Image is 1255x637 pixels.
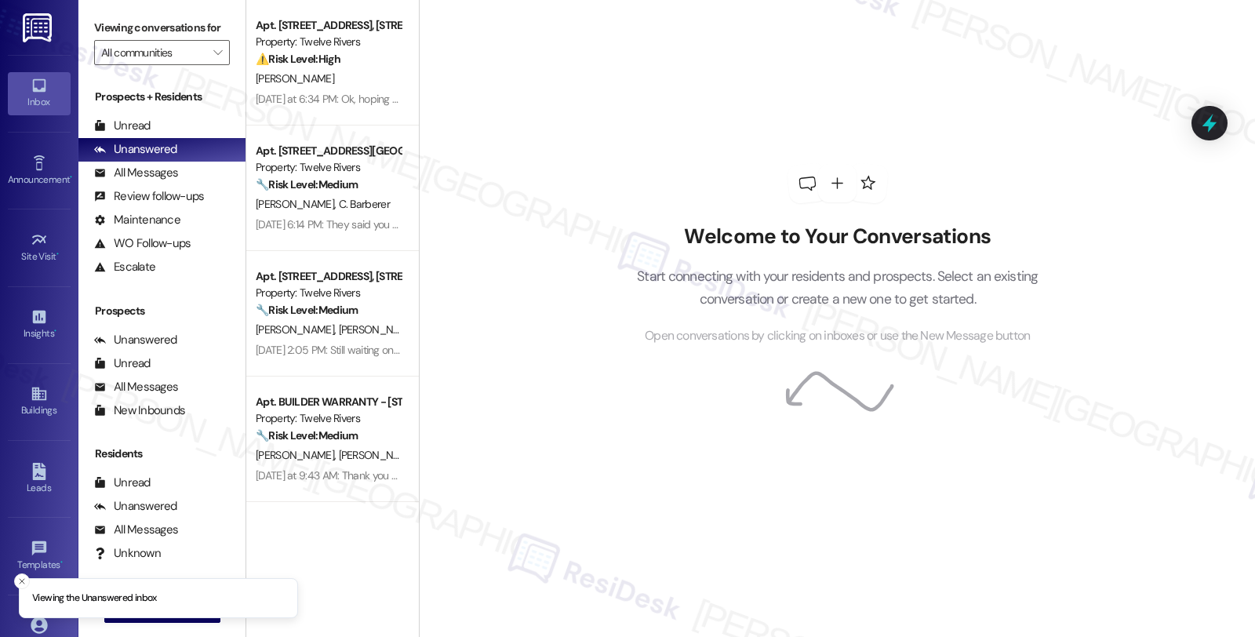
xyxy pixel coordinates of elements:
[256,394,401,410] div: Apt. BUILDER WARRANTY - [STREET_ADDRESS][GEOGRAPHIC_DATA][STREET_ADDRESS]
[94,498,177,515] div: Unanswered
[94,379,178,395] div: All Messages
[94,402,185,419] div: New Inbounds
[78,89,246,105] div: Prospects + Residents
[256,410,401,427] div: Property: Twelve Rivers
[256,177,358,191] strong: 🔧 Risk Level: Medium
[8,458,71,500] a: Leads
[256,448,339,462] span: [PERSON_NAME]
[256,468,1219,482] div: [DATE] at 9:43 AM: Thank you for your message. Our offices are currently closed, but we will cont...
[70,172,72,183] span: •
[8,227,71,269] a: Site Visit •
[256,197,339,211] span: [PERSON_NAME]
[94,188,204,205] div: Review follow-ups
[78,446,246,462] div: Residents
[256,322,339,337] span: [PERSON_NAME]
[256,143,401,159] div: Apt. [STREET_ADDRESS][GEOGRAPHIC_DATA][PERSON_NAME][STREET_ADDRESS][PERSON_NAME]
[14,573,30,589] button: Close toast
[60,557,63,568] span: •
[94,259,155,275] div: Escalate
[8,380,71,423] a: Buildings
[256,52,340,66] strong: ⚠️ Risk Level: High
[101,40,205,65] input: All communities
[645,326,1030,346] span: Open conversations by clicking on inboxes or use the New Message button
[23,13,55,42] img: ResiDesk Logo
[613,265,1062,310] p: Start connecting with your residents and prospects. Select an existing conversation or create a n...
[54,326,56,337] span: •
[256,343,642,357] div: [DATE] 2:05 PM: Still waiting on you guys to get this door weatherstripping addressed
[94,141,177,158] div: Unanswered
[94,522,178,538] div: All Messages
[94,235,191,252] div: WO Follow-ups
[94,212,180,228] div: Maintenance
[339,448,422,462] span: [PERSON_NAME]
[94,475,151,491] div: Unread
[256,217,475,231] div: [DATE] 6:14 PM: They said you had it at the office
[56,249,59,260] span: •
[339,322,422,337] span: [PERSON_NAME]
[32,591,157,606] p: Viewing the Unanswered inbox
[94,545,161,562] div: Unknown
[613,224,1062,249] h2: Welcome to Your Conversations
[94,332,177,348] div: Unanswered
[256,428,358,442] strong: 🔧 Risk Level: Medium
[8,72,71,115] a: Inbox
[256,285,401,301] div: Property: Twelve Rivers
[256,159,401,176] div: Property: Twelve Rivers
[8,535,71,577] a: Templates •
[213,46,222,59] i: 
[8,304,71,346] a: Insights •
[94,355,151,372] div: Unread
[78,303,246,319] div: Prospects
[256,303,358,317] strong: 🔧 Risk Level: Medium
[256,92,830,106] div: [DATE] at 6:34 PM: Ok, hoping these reminders funds will be unfrozen [DATE] if so, I will just pa...
[94,165,178,181] div: All Messages
[94,118,151,134] div: Unread
[256,71,334,86] span: [PERSON_NAME]
[256,17,401,34] div: Apt. [STREET_ADDRESS], [STREET_ADDRESS]
[256,268,401,285] div: Apt. [STREET_ADDRESS], [STREET_ADDRESS]
[94,16,230,40] label: Viewing conversations for
[256,34,401,50] div: Property: Twelve Rivers
[339,197,390,211] span: C. Barberer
